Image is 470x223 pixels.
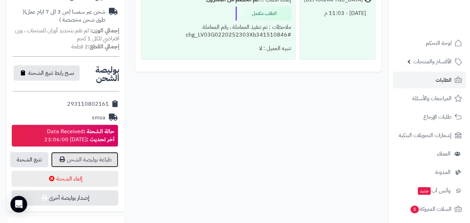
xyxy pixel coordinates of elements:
[67,100,109,108] div: 293110802161
[145,21,292,42] div: ملاحظات : تم تنفيذ المعاملة ، رقم المعاملة #chg_LV03G0220252303Xb341510846
[28,69,74,77] span: نسخ رابط تتبع الشحنة
[23,8,105,24] span: ( طرق شحن مخصصة )
[399,130,452,140] span: إشعارات التحويلات البنكية
[13,8,105,24] div: شحن عبر سمسا (من 3 الى 7 ايام عمل)
[14,65,80,81] button: نسخ رابط تتبع الشحنة
[413,57,452,66] span: الأقسام والمنتجات
[393,90,466,107] a: المراجعات والأسئلة
[412,94,452,103] span: المراجعات والأسئلة
[11,190,118,206] button: إصدار بوليصة أخرى
[393,164,466,181] a: المدونة
[92,114,105,122] div: smsa
[44,128,114,144] div: Data Received [DATE] 23:06:00
[410,204,452,214] span: السلات المتروكة
[410,205,419,214] span: 5
[426,38,452,48] span: لوحة التحكم
[418,187,431,195] span: جديد
[88,42,119,51] strong: إجمالي القطع:
[10,152,48,167] a: تتبع الشحنة
[393,127,466,144] a: إشعارات التحويلات البنكية
[51,152,118,167] a: طباعة بوليصة الشحن
[417,186,451,196] span: وآتس آب
[15,26,119,43] span: لم تقم بتحديد أوزان للمنتجات ، وزن افتراضي للكل 1 كجم
[71,42,119,51] small: 2 قطعة
[393,109,466,125] a: طلبات الإرجاع
[393,201,466,217] a: السلات المتروكة5
[393,72,466,88] a: الطلبات
[236,7,291,21] div: الطلب مكتمل
[11,171,118,187] button: إلغاء الشحنة
[81,66,119,82] h2: بوليصة الشحن
[436,75,452,85] span: الطلبات
[437,149,451,159] span: العملاء
[145,42,292,55] div: تنبيه العميل : لا
[435,167,451,177] span: المدونة
[90,26,119,35] strong: إجمالي الوزن:
[423,6,463,21] img: logo-2.png
[393,145,466,162] a: العملاء
[10,196,27,213] div: Open Intercom Messenger
[83,127,114,136] strong: حالة الشحنة :
[304,7,371,20] div: [DATE] - 11:03 م
[87,135,114,144] strong: آخر تحديث :
[393,182,466,199] a: وآتس آبجديد
[393,35,466,51] a: لوحة التحكم
[423,112,452,122] span: طلبات الإرجاع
